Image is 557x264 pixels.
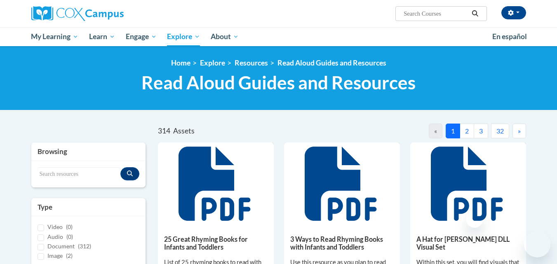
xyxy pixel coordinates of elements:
a: Home [171,58,190,67]
span: (0) [66,223,73,230]
span: Document [47,243,75,250]
a: Resources [235,58,268,67]
button: 32 [491,124,509,138]
span: En español [492,32,527,41]
a: About [205,27,244,46]
nav: Pagination Navigation [342,124,526,138]
div: Main menu [19,27,538,46]
h3: Browsing [38,147,140,157]
span: (312) [78,243,91,250]
h5: 25 Great Rhyming Books for Infants and Toddlers [164,235,268,251]
button: 2 [460,124,474,138]
span: Assets [173,126,195,135]
span: Audio [47,233,63,240]
button: Next [512,124,526,138]
span: (2) [66,252,73,259]
button: 1 [446,124,460,138]
input: Search resources [38,167,121,181]
span: Image [47,252,63,259]
iframe: Close message [466,211,483,228]
a: En español [487,28,532,45]
a: Cox Campus [31,6,188,21]
span: 314 [158,126,170,135]
button: Search [469,9,481,19]
span: Read Aloud Guides and Resources [141,72,416,93]
span: About [211,32,239,42]
span: Video [47,223,63,230]
button: 3 [474,124,488,138]
input: Search Courses [403,9,469,19]
span: Engage [126,32,157,42]
h3: Type [38,202,140,212]
span: » [518,127,521,135]
iframe: Button to launch messaging window [524,231,550,257]
span: My Learning [31,32,78,42]
button: Account Settings [501,6,526,19]
a: Learn [84,27,120,46]
span: (0) [66,233,73,240]
img: Cox Campus [31,6,124,21]
h5: A Hat for [PERSON_NAME] DLL Visual Set [416,235,520,251]
span: Learn [89,32,115,42]
a: My Learning [26,27,84,46]
a: Explore [200,58,225,67]
h5: 3 Ways to Read Rhyming Books with Infants and Toddlers [290,235,394,251]
a: Read Aloud Guides and Resources [277,58,386,67]
a: Engage [120,27,162,46]
a: Explore [162,27,205,46]
span: Explore [167,32,200,42]
button: Search resources [120,167,139,180]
